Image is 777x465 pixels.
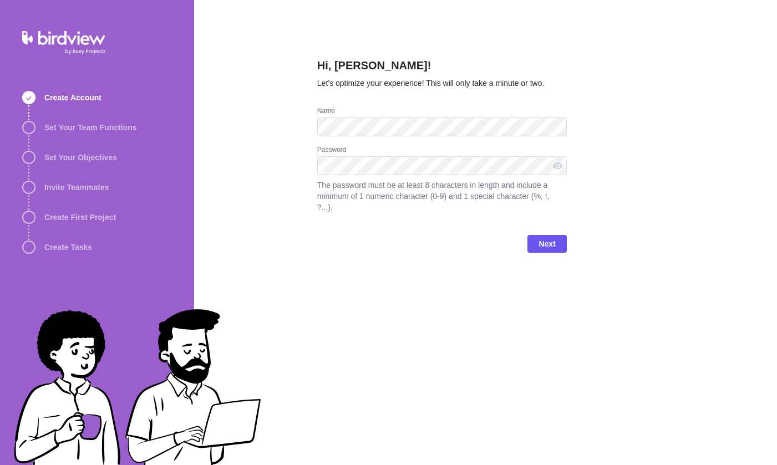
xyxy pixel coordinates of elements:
span: Invite Teammates [44,182,109,193]
span: Let’s optimize your experience! This will only take a minute or two. [317,79,545,88]
span: Next [527,235,566,253]
span: Create Tasks [44,242,92,253]
div: Name [317,106,567,117]
span: Create Account [44,92,101,103]
div: Password [317,145,567,156]
span: Next [539,237,555,251]
span: The password must be at least 8 characters in length and include a minimum of 1 numeric character... [317,180,567,213]
h2: Hi, [PERSON_NAME]! [317,58,567,78]
span: Set Your Team Functions [44,122,136,133]
span: Create First Project [44,212,116,223]
span: Set Your Objectives [44,152,117,163]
